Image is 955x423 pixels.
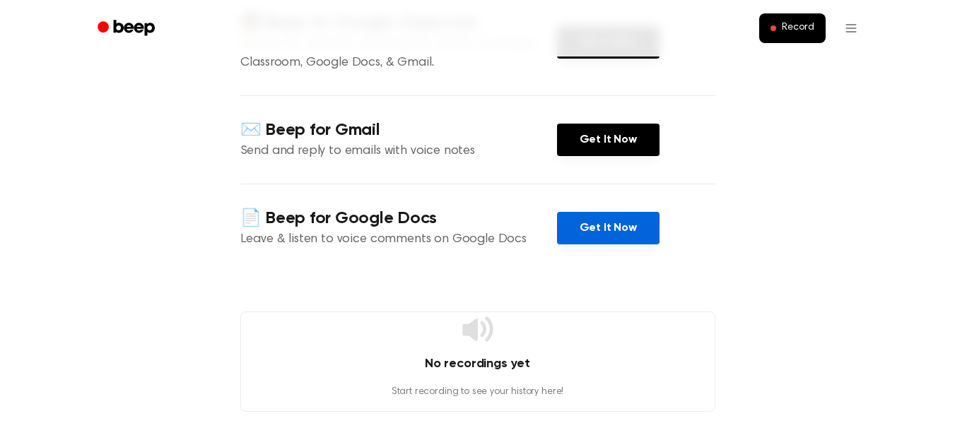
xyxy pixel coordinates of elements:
h4: No recordings yet [241,355,715,374]
a: Get It Now [557,124,660,156]
a: Get It Now [557,212,660,244]
p: Leave & listen to voice comments on Google Docs [240,230,557,249]
p: Send and reply to emails with voice notes [240,142,557,161]
h4: 📄 Beep for Google Docs [240,207,557,230]
a: Beep [88,15,168,42]
h4: ✉️ Beep for Gmail [240,119,557,142]
p: Start recording to see your history here! [241,385,715,400]
button: Record [759,13,825,43]
button: Open menu [834,11,868,45]
span: Record [782,22,814,35]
